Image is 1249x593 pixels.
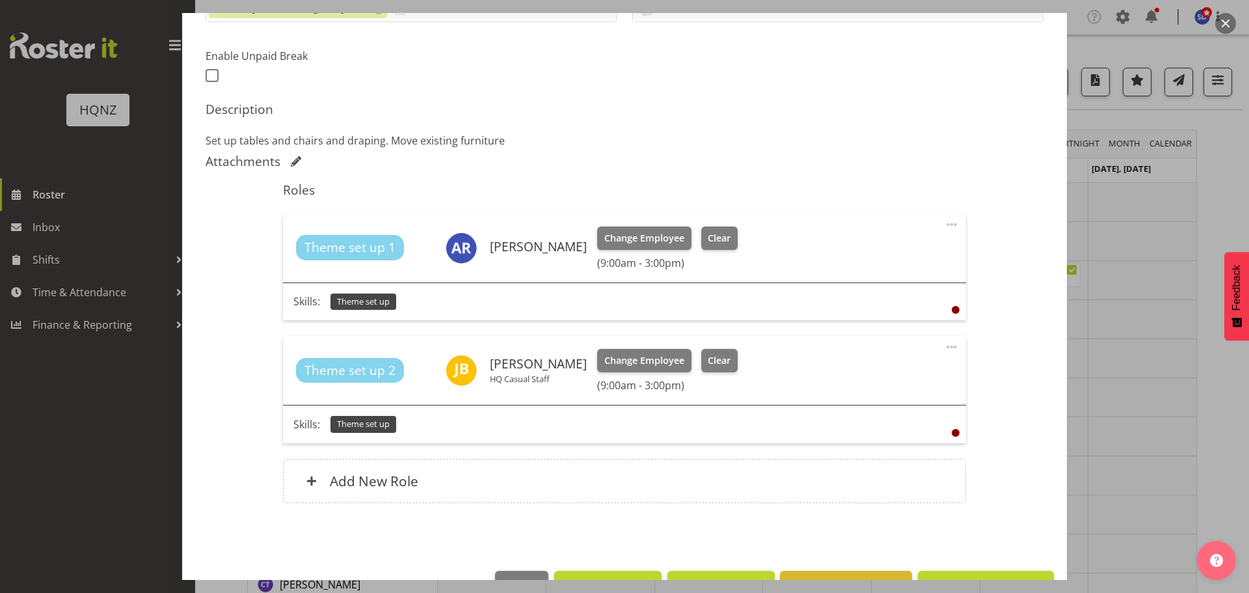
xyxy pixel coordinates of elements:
h6: (9:00am - 3:00pm) [597,379,738,392]
p: Skills: [293,417,320,432]
h6: (9:00am - 3:00pm) [597,256,738,269]
div: User is clocked out [952,429,960,437]
span: Theme set up [337,418,390,430]
button: Clear [701,349,738,372]
img: help-xxl-2.png [1210,554,1223,567]
h5: Attachments [206,154,280,169]
img: alex-romanytchev10814.jpg [446,232,477,264]
label: Enable Unpaid Break [206,48,403,64]
h5: Description [206,102,1043,117]
span: Change Employee [604,353,684,368]
h6: [PERSON_NAME] [490,240,587,254]
span: Change Employee [604,231,684,245]
p: Set up tables and chairs and draping. Move existing furniture [206,133,1043,148]
h6: Add New Role [330,473,418,490]
p: HQ Casual Staff [490,374,587,384]
img: jenna-barratt-elloway7115.jpg [446,355,477,386]
h6: [PERSON_NAME] [490,357,587,371]
span: Clear [708,353,731,368]
button: Change Employee [597,349,692,372]
span: Feedback [1231,265,1242,310]
span: Clear [708,231,731,245]
p: Skills: [293,294,320,309]
button: Clear [701,227,738,250]
span: Theme set up 2 [304,361,396,380]
span: Theme set up [337,296,390,308]
span: Theme set up 1 [304,238,396,257]
h5: Roles [283,182,965,198]
button: Feedback - Show survey [1224,252,1249,340]
div: User is clocked out [952,306,960,314]
button: Change Employee [597,227,692,250]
